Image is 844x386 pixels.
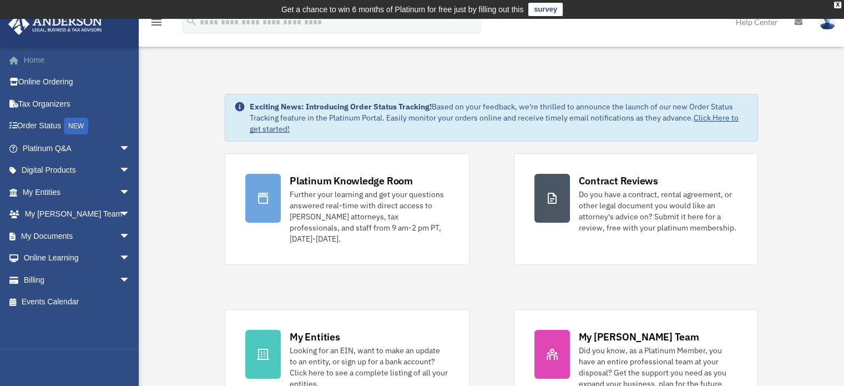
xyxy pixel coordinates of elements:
a: menu [150,19,163,29]
img: Anderson Advisors Platinum Portal [5,13,105,35]
strong: Exciting News: Introducing Order Status Tracking! [250,102,432,112]
a: Online Learningarrow_drop_down [8,247,147,269]
a: Contract Reviews Do you have a contract, rental agreement, or other legal document you would like... [514,153,758,265]
i: search [185,15,198,27]
a: Platinum Knowledge Room Further your learning and get your questions answered real-time with dire... [225,153,469,265]
div: Do you have a contract, rental agreement, or other legal document you would like an attorney's ad... [579,189,737,233]
div: My [PERSON_NAME] Team [579,330,699,344]
a: My Entitiesarrow_drop_down [8,181,147,203]
span: arrow_drop_down [119,159,141,182]
a: Tax Organizers [8,93,147,115]
div: Platinum Knowledge Room [290,174,413,188]
a: Click Here to get started! [250,113,739,134]
a: Home [8,49,147,71]
span: arrow_drop_down [119,225,141,248]
span: arrow_drop_down [119,269,141,292]
span: arrow_drop_down [119,181,141,204]
a: Online Ordering [8,71,147,93]
a: My Documentsarrow_drop_down [8,225,147,247]
a: Digital Productsarrow_drop_down [8,159,147,182]
div: NEW [64,118,88,134]
div: Further your learning and get your questions answered real-time with direct access to [PERSON_NAM... [290,189,448,244]
img: User Pic [819,14,836,30]
div: Based on your feedback, we're thrilled to announce the launch of our new Order Status Tracking fe... [250,101,749,134]
span: arrow_drop_down [119,247,141,270]
div: Contract Reviews [579,174,658,188]
div: My Entities [290,330,340,344]
div: close [834,2,841,8]
a: Platinum Q&Aarrow_drop_down [8,137,147,159]
div: Get a chance to win 6 months of Platinum for free just by filling out this [281,3,524,16]
span: arrow_drop_down [119,203,141,226]
i: menu [150,16,163,29]
a: Billingarrow_drop_down [8,269,147,291]
span: arrow_drop_down [119,137,141,160]
a: Events Calendar [8,291,147,313]
a: My [PERSON_NAME] Teamarrow_drop_down [8,203,147,225]
a: Order StatusNEW [8,115,147,138]
a: survey [528,3,563,16]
